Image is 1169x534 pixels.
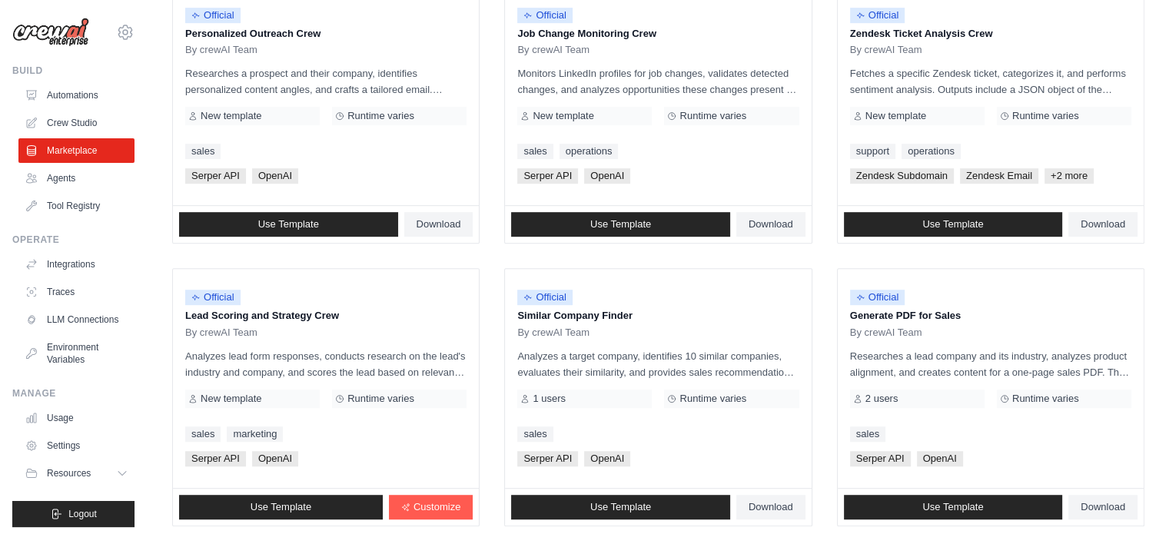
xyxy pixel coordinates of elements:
[404,212,473,237] a: Download
[850,26,1131,41] p: Zendesk Ticket Analysis Crew
[1068,495,1137,519] a: Download
[417,218,461,231] span: Download
[185,451,246,466] span: Serper API
[922,218,983,231] span: Use Template
[179,212,398,237] a: Use Template
[917,451,963,466] span: OpenAI
[850,348,1131,380] p: Researches a lead company and its industry, analyzes product alignment, and creates content for a...
[18,166,135,191] a: Agents
[1012,393,1079,405] span: Runtime varies
[185,290,241,305] span: Official
[517,451,578,466] span: Serper API
[679,110,746,122] span: Runtime varies
[736,212,805,237] a: Download
[850,426,885,442] a: sales
[185,26,467,41] p: Personalized Outreach Crew
[18,194,135,218] a: Tool Registry
[517,65,799,98] p: Monitors LinkedIn profiles for job changes, validates detected changes, and analyzes opportunitie...
[68,508,97,520] span: Logout
[850,44,922,56] span: By crewAI Team
[922,501,983,513] span: Use Template
[749,218,793,231] span: Download
[679,393,746,405] span: Runtime varies
[47,467,91,479] span: Resources
[18,461,135,486] button: Resources
[12,18,89,47] img: Logo
[12,387,135,400] div: Manage
[850,144,895,159] a: support
[850,327,922,339] span: By crewAI Team
[12,501,135,527] button: Logout
[1012,110,1079,122] span: Runtime varies
[227,426,283,442] a: marketing
[18,406,135,430] a: Usage
[201,393,261,405] span: New template
[12,65,135,77] div: Build
[517,44,589,56] span: By crewAI Team
[18,83,135,108] a: Automations
[18,307,135,332] a: LLM Connections
[201,110,261,122] span: New template
[18,111,135,135] a: Crew Studio
[18,335,135,372] a: Environment Variables
[18,138,135,163] a: Marketplace
[960,168,1038,184] span: Zendesk Email
[511,212,730,237] a: Use Template
[590,218,651,231] span: Use Template
[18,280,135,304] a: Traces
[179,495,383,519] a: Use Template
[517,308,799,323] p: Similar Company Finder
[258,218,319,231] span: Use Template
[185,144,221,159] a: sales
[749,501,793,513] span: Download
[736,495,805,519] a: Download
[517,348,799,380] p: Analyzes a target company, identifies 10 similar companies, evaluates their similarity, and provi...
[185,44,257,56] span: By crewAI Team
[185,8,241,23] span: Official
[185,327,257,339] span: By crewAI Team
[844,212,1063,237] a: Use Template
[413,501,460,513] span: Customize
[252,168,298,184] span: OpenAI
[185,426,221,442] a: sales
[517,290,573,305] span: Official
[517,426,553,442] a: sales
[533,393,566,405] span: 1 users
[185,308,467,323] p: Lead Scoring and Strategy Crew
[517,327,589,339] span: By crewAI Team
[1081,501,1125,513] span: Download
[850,8,905,23] span: Official
[844,495,1063,519] a: Use Template
[185,348,467,380] p: Analyzes lead form responses, conducts research on the lead's industry and company, and scores th...
[584,168,630,184] span: OpenAI
[1044,168,1094,184] span: +2 more
[584,451,630,466] span: OpenAI
[517,144,553,159] a: sales
[902,144,961,159] a: operations
[185,65,467,98] p: Researches a prospect and their company, identifies personalized content angles, and crafts a tai...
[865,393,898,405] span: 2 users
[18,252,135,277] a: Integrations
[850,168,954,184] span: Zendesk Subdomain
[511,495,730,519] a: Use Template
[850,65,1131,98] p: Fetches a specific Zendesk ticket, categorizes it, and performs sentiment analysis. Outputs inclu...
[517,26,799,41] p: Job Change Monitoring Crew
[865,110,926,122] span: New template
[850,308,1131,323] p: Generate PDF for Sales
[533,110,593,122] span: New template
[185,168,246,184] span: Serper API
[850,451,911,466] span: Serper API
[347,393,414,405] span: Runtime varies
[590,501,651,513] span: Use Template
[1068,212,1137,237] a: Download
[517,8,573,23] span: Official
[12,234,135,246] div: Operate
[517,168,578,184] span: Serper API
[850,290,905,305] span: Official
[252,451,298,466] span: OpenAI
[1081,218,1125,231] span: Download
[347,110,414,122] span: Runtime varies
[389,495,473,519] a: Customize
[560,144,619,159] a: operations
[251,501,311,513] span: Use Template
